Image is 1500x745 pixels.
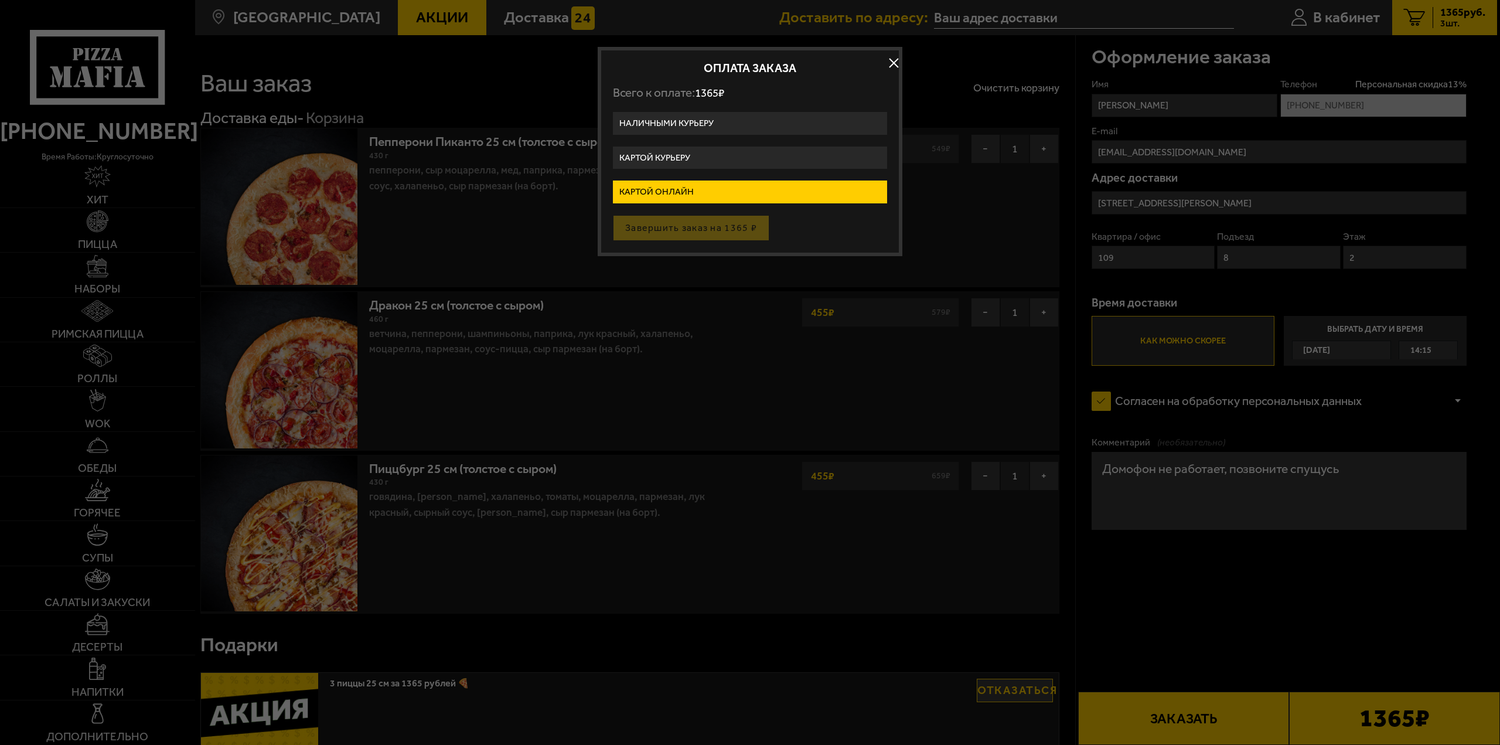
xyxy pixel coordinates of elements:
[613,86,887,100] p: Всего к оплате:
[613,147,887,169] label: Картой курьеру
[695,86,724,100] span: 1365 ₽
[613,62,887,74] h2: Оплата заказа
[613,181,887,203] label: Картой онлайн
[613,112,887,135] label: Наличными курьеру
